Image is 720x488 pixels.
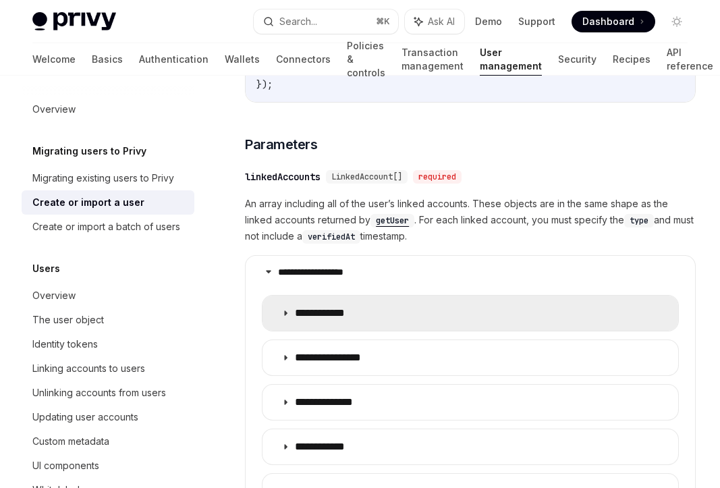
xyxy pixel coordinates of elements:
span: ⌘ K [376,16,390,27]
div: Migrating existing users to Privy [32,170,174,186]
a: Migrating existing users to Privy [22,166,194,190]
a: User management [480,43,542,76]
span: }); [256,78,273,90]
a: UI components [22,454,194,478]
code: verifiedAt [302,230,360,244]
div: required [413,170,462,184]
a: Identity tokens [22,332,194,356]
a: Custom metadata [22,429,194,454]
a: Security [558,43,597,76]
a: Overview [22,97,194,121]
div: Search... [279,13,317,30]
a: Welcome [32,43,76,76]
h5: Users [32,261,60,277]
div: Identity tokens [32,336,98,352]
a: Transaction management [401,43,464,76]
span: LinkedAccount[] [331,171,402,182]
button: Ask AI [405,9,464,34]
img: light logo [32,12,116,31]
div: Unlinking accounts from users [32,385,166,401]
button: Toggle dark mode [666,11,688,32]
a: getUser [370,214,414,225]
a: Basics [92,43,123,76]
div: Updating user accounts [32,409,138,425]
a: Updating user accounts [22,405,194,429]
div: Custom metadata [32,433,109,450]
a: Overview [22,283,194,308]
a: Policies & controls [347,43,385,76]
a: Linking accounts to users [22,356,194,381]
a: Dashboard [572,11,655,32]
a: Wallets [225,43,260,76]
a: Create or import a batch of users [22,215,194,239]
div: Create or import a batch of users [32,219,180,235]
a: The user object [22,308,194,332]
div: Create or import a user [32,194,144,211]
div: linkedAccounts [245,170,321,184]
span: Dashboard [582,15,634,28]
a: Recipes [613,43,650,76]
a: Demo [475,15,502,28]
a: Unlinking accounts from users [22,381,194,405]
a: Authentication [139,43,209,76]
span: Ask AI [428,15,455,28]
h5: Migrating users to Privy [32,143,146,159]
span: An array including all of the user’s linked accounts. These objects are in the same shape as the ... [245,196,696,244]
a: Support [518,15,555,28]
div: The user object [32,312,104,328]
button: Search...⌘K [254,9,398,34]
a: Create or import a user [22,190,194,215]
div: Overview [32,288,76,304]
a: Connectors [276,43,331,76]
div: Overview [32,101,76,117]
code: type [624,214,654,227]
code: getUser [370,214,414,227]
span: Parameters [245,135,317,154]
div: Linking accounts to users [32,360,145,377]
a: API reference [667,43,713,76]
div: UI components [32,458,99,474]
